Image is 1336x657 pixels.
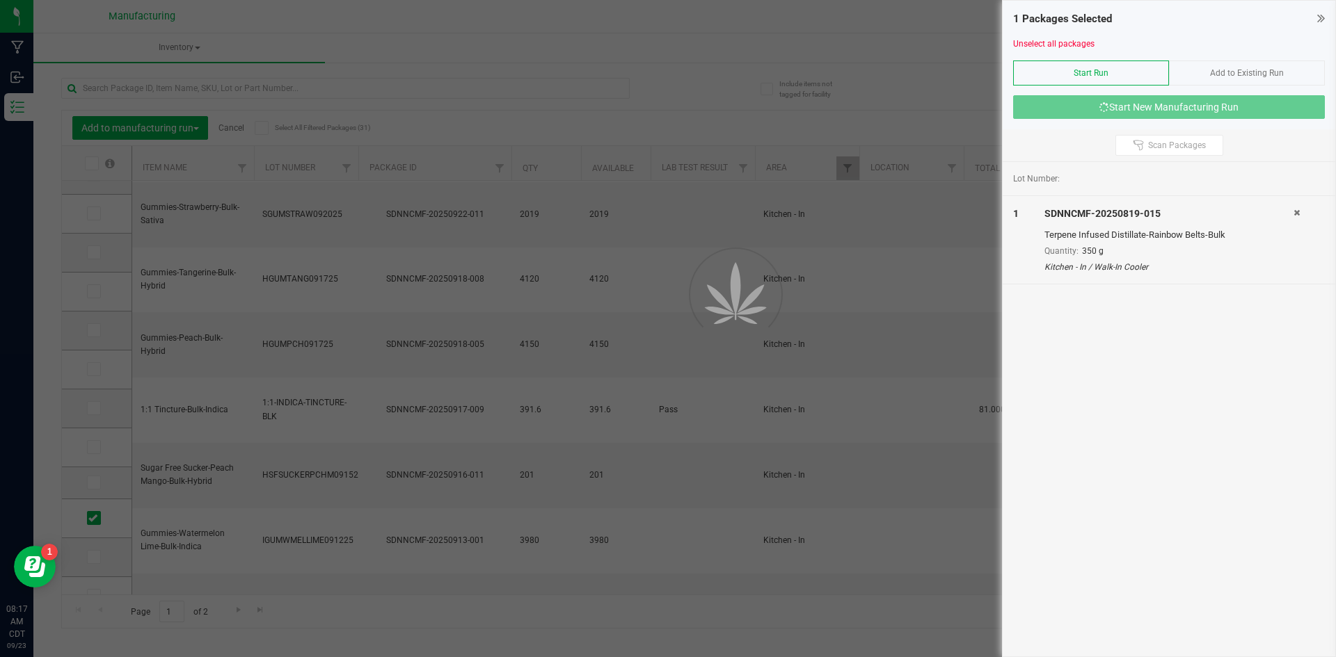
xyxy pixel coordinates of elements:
[1115,135,1223,156] button: Scan Packages
[1013,39,1095,49] a: Unselect all packages
[1044,261,1294,273] div: Kitchen - In / Walk-In Cooler
[1210,68,1284,78] span: Add to Existing Run
[1044,228,1294,242] div: Terpene Infused Distillate-Rainbow Belts-Bulk
[1082,246,1104,256] span: 350 g
[41,544,58,560] iframe: Resource center unread badge
[1013,208,1019,219] span: 1
[1013,95,1325,119] button: Start New Manufacturing Run
[1044,206,1294,221] div: SDNNCMF-20250819-015
[1148,140,1206,151] span: Scan Packages
[1013,172,1060,185] span: Lot Number:
[14,546,56,587] iframe: Resource center
[1074,68,1108,78] span: Start Run
[1044,246,1079,256] span: Quantity:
